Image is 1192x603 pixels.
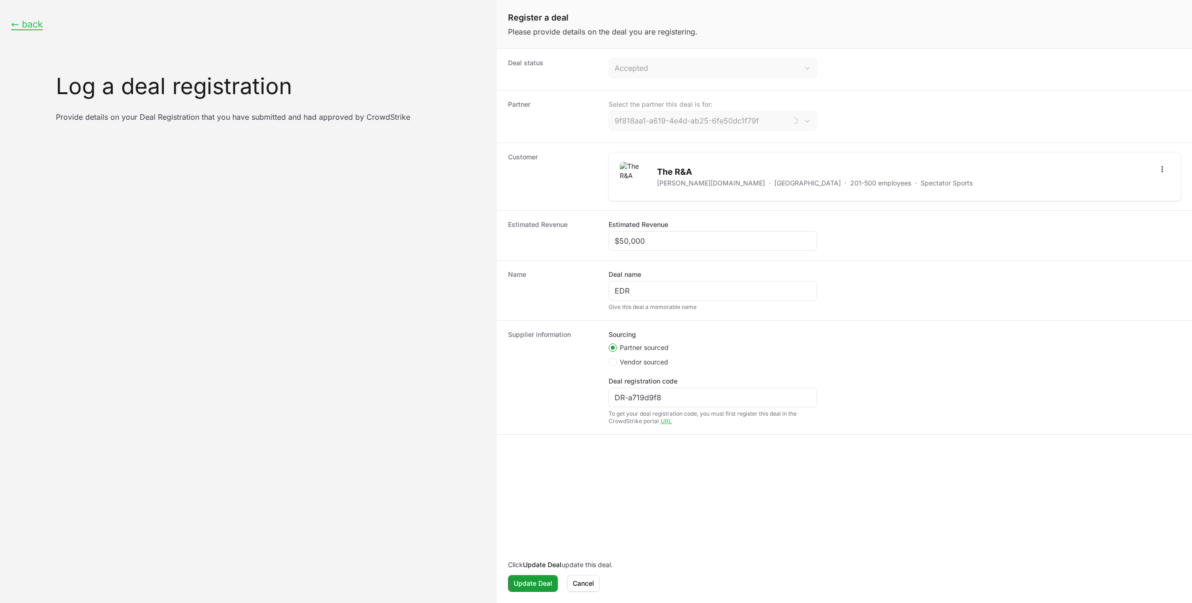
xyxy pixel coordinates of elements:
span: Cancel [573,578,594,589]
p: [GEOGRAPHIC_DATA] [774,178,841,188]
dt: Supplier information [508,330,597,425]
div: To get your deal registration code, you must first register this deal in the CrowdStrike portal [609,410,817,425]
dt: Deal status [508,58,597,81]
p: Spectator Sports [921,178,973,188]
b: Update Deal [523,561,562,569]
p: 201-500 employees [850,178,911,188]
div: Accepted [615,62,798,74]
input: $ [615,235,811,247]
input: Loading... [609,111,787,130]
span: · [845,178,847,188]
button: Update Deal [508,575,558,592]
button: ← back [11,19,43,30]
span: Update Deal [514,578,552,589]
h2: The R&A [657,165,973,178]
legend: Sourcing [609,330,636,339]
span: Vendor sourced [620,357,668,367]
div: Give this deal a memorable name [609,303,817,311]
span: Partner sourced [620,343,669,352]
h1: Log a deal registration [56,75,486,97]
span: · [769,178,771,188]
label: Estimated Revenue [609,220,668,229]
span: · [915,178,917,188]
div: Open [798,111,817,130]
label: Select the partner this deal is for: [609,100,817,109]
p: Please provide details on the deal you are registering. [508,26,1181,37]
a: URL [661,418,672,425]
label: Deal registration code [609,377,677,386]
dt: Customer [508,152,597,201]
button: Cancel [567,575,600,592]
button: Open options [1155,162,1170,177]
dt: Name [508,270,597,311]
h1: Register a deal [508,11,1181,24]
p: Click update this deal. [508,560,1181,569]
img: The R&A [620,162,650,192]
dl: Create activity form [497,49,1192,435]
dt: Partner [508,100,597,133]
dt: Estimated Revenue [508,220,597,251]
label: Deal name [609,270,641,279]
p: Provide details on your Deal Registration that you have submitted and had approved by CrowdStrike [56,112,473,122]
button: Accepted [609,59,817,77]
a: [PERSON_NAME][DOMAIN_NAME] [657,178,765,188]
